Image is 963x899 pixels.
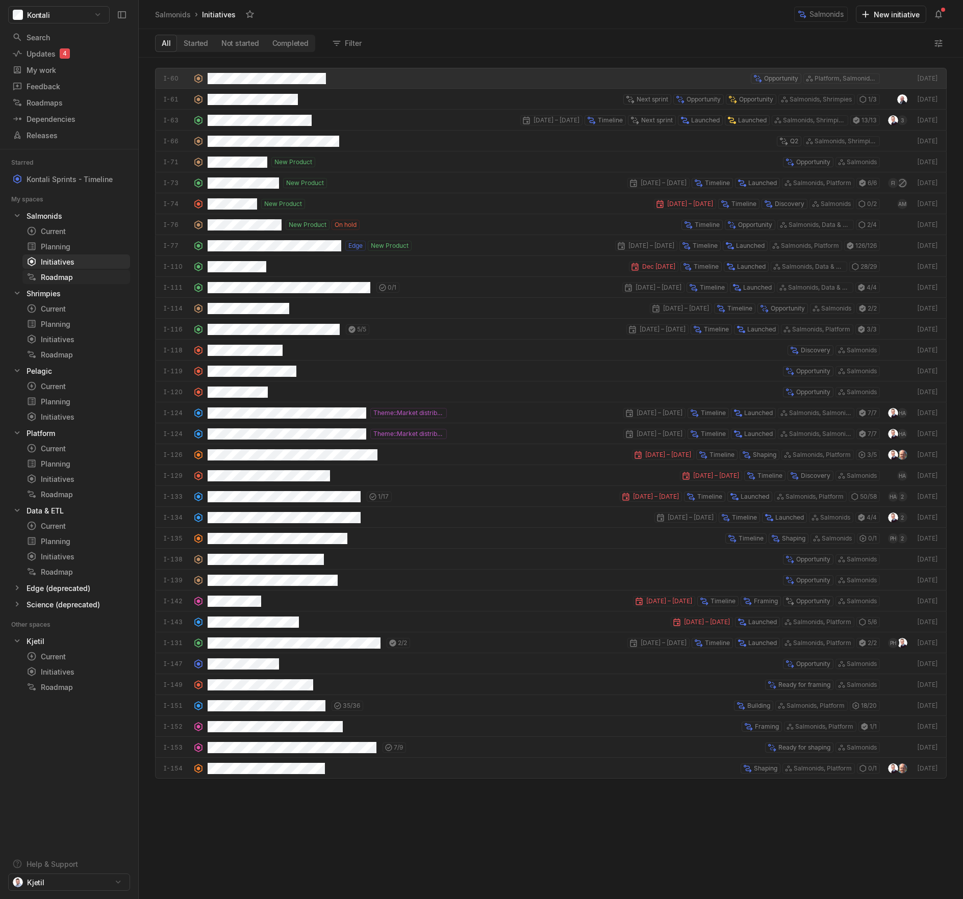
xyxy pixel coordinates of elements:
[155,402,947,423] a: I-124Theme::Market distribution[DATE] – [DATE]TimelineLaunchedSalmonids, Salmonids7/7HA[DATE]
[60,48,70,59] div: 4
[916,346,938,355] div: [DATE]
[164,304,189,313] div: I-114
[164,367,189,376] div: I-119
[855,282,880,293] div: 4 / 4
[164,492,189,501] div: I-133
[327,35,368,52] button: Filter
[916,116,938,125] div: [DATE]
[916,388,938,397] div: [DATE]
[155,131,947,151] div: I-66Q2Salmonids, Shrimpies, Data & ETL[DATE]
[8,426,130,440] div: Platform
[8,364,130,378] div: Pelagic
[155,444,947,465] a: I-126[DATE] – [DATE]TimelineShapingSalmonids, Platform3/5[DATE]
[916,178,938,188] div: [DATE]
[821,199,851,209] span: Salmonids
[849,262,880,272] div: 28 / 29
[890,492,896,502] span: HA
[164,199,189,209] div: I-74
[22,239,130,253] a: Planning
[888,408,898,418] img: Kontali0497_EJH_round.png
[164,262,189,271] div: I-110
[155,256,947,277] a: I-110Dec [DATE]TimelineLaunchedSalmonids, Data & ETL, Platform, Platform28/29[DATE]
[738,116,767,125] span: Launched
[27,256,126,267] div: Initiatives
[916,408,938,418] div: [DATE]
[901,533,904,544] span: 2
[901,512,904,523] span: 2
[901,115,904,125] span: 3
[27,536,126,547] div: Planning
[264,199,302,209] span: New Product
[164,325,189,334] div: I-116
[164,346,189,355] div: I-118
[22,472,130,486] a: Initiatives
[764,74,798,83] span: Opportunity
[8,62,130,78] a: My work
[155,381,947,402] div: I-120OpportunitySalmonids[DATE]
[632,450,694,460] div: [DATE] – [DATE]
[849,492,880,502] div: 50 / 58
[627,178,690,188] div: [DATE] – [DATE]
[757,471,782,480] span: Timeline
[289,220,326,229] span: New Product
[8,209,130,223] div: Salmonids
[700,283,725,292] span: Timeline
[155,549,947,570] div: I-138OpportunitySalmonids[DATE]
[155,193,947,214] a: I-74New Product[DATE] – [DATE]TimelineDiscoverySalmonids0/2AM[DATE]
[701,408,726,418] span: Timeline
[626,324,689,335] div: [DATE] – [DATE]
[155,110,947,131] a: I-63[DATE] – [DATE]TimelineNext sprintLaunchedLaunchedSalmonids, Shrimpies, Platform13/133[DATE]
[164,429,189,439] div: I-124
[27,288,61,299] div: Shrimpies
[737,262,766,271] span: Launched
[286,178,324,188] span: New Product
[815,74,877,83] span: Platform, Salmonids, Data & ETL
[373,429,444,439] span: Theme::Market distribution
[27,489,126,500] div: Roadmap
[27,412,126,422] div: Initiatives
[155,172,947,193] div: I-73New Product[DATE] – [DATE]TimelineLaunchedSalmonids, Platform6/6FI[DATE]
[771,304,805,313] span: Opportunity
[623,408,686,418] div: [DATE] – [DATE]
[888,450,898,460] img: Kontali0497_EJH_round.png
[22,347,130,362] a: Roadmap
[898,199,906,209] span: AM
[155,340,947,361] a: I-118DiscoverySalmonids[DATE]
[22,409,130,424] a: Initiatives
[650,303,712,314] div: [DATE] – [DATE]
[27,381,126,392] div: Current
[691,116,720,125] span: Launched
[847,367,877,376] span: Salmonids
[705,178,730,188] span: Timeline
[22,301,130,316] a: Current
[620,492,682,502] div: [DATE] – [DATE]
[8,30,130,45] a: Search
[22,254,130,269] a: Initiatives
[164,178,189,188] div: I-73
[731,199,756,209] span: Timeline
[888,115,898,125] img: Kontali0497_EJH_round.png
[891,178,895,188] span: FI
[164,513,189,522] div: I-134
[753,450,776,459] span: Shaping
[856,220,880,230] div: 2 / 4
[12,130,126,141] div: Releases
[741,492,769,501] span: Launched
[164,95,189,104] div: I-61
[27,241,126,252] div: Planning
[164,450,189,459] div: I-126
[615,241,677,251] div: [DATE] – [DATE]
[155,89,947,110] a: I-61Next sprintOpportunityOpportunitySalmonids, Shrimpies1/3[DATE]
[789,408,851,418] span: Salmonids, Salmonids
[916,450,938,459] div: [DATE]
[641,116,673,125] span: Next sprint
[155,298,947,319] div: I-114[DATE] – [DATE]TimelineOpportunitySalmonids2/2[DATE]
[844,241,880,251] div: 126 / 126
[736,241,765,250] span: Launched
[856,450,880,460] div: 3 / 5
[164,471,189,480] div: I-129
[8,172,130,186] div: Kontali Sprints - Timeline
